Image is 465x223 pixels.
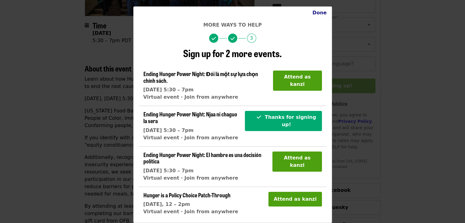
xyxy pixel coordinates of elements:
div: [DATE] 5:30 – 7pm [143,167,268,174]
span: Thanks for signing up! [265,114,316,127]
div: [DATE], 12 – 2pm [143,201,238,208]
button: Attend as kanzi [272,152,322,172]
button: Attend as kanzi [268,192,322,207]
span: Hunger is a Policy Choice Patch-Through [143,191,231,199]
button: Attend as kanzi [273,71,322,91]
i: check icon [212,36,216,42]
div: Virtual event · Join from anywhere [143,208,238,215]
span: More ways to help [203,22,262,28]
a: Ending Hunger Power Night: Đói là một sự lựa chọn chính sách.[DATE] 5:30 – 7pmVirtual event · Joi... [143,71,268,101]
a: Ending Hunger Power Night: El hambre es una decisión política[DATE] 5:30 – 7pmVirtual event · Joi... [143,152,268,182]
button: Close [308,7,332,19]
span: Ending Hunger Power Night: El hambre es una decisión política [143,151,261,165]
button: Thanks for signing up! [245,111,322,131]
a: Ending Hunger Power Night: Njaa ni chaguo la sera[DATE] 5:30 – 7pmVirtual event · Join from anywhere [143,111,240,141]
div: Virtual event · Join from anywhere [143,93,268,101]
i: check icon [231,36,235,42]
i: check icon [257,114,261,120]
span: Ending Hunger Power Night: Đói là một sự lựa chọn chính sách. [143,70,258,84]
a: Hunger is a Policy Choice Patch-Through[DATE], 12 – 2pmVirtual event · Join from anywhere [143,192,238,216]
div: [DATE] 5:30 – 7pm [143,86,268,93]
div: [DATE] 5:30 – 7pm [143,127,240,134]
span: Sign up for 2 more events. [183,46,282,60]
div: Virtual event · Join from anywhere [143,134,240,141]
span: 3 [247,34,256,43]
span: Ending Hunger Power Night: Njaa ni chaguo la sera [143,110,237,125]
div: Virtual event · Join from anywhere [143,174,268,182]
